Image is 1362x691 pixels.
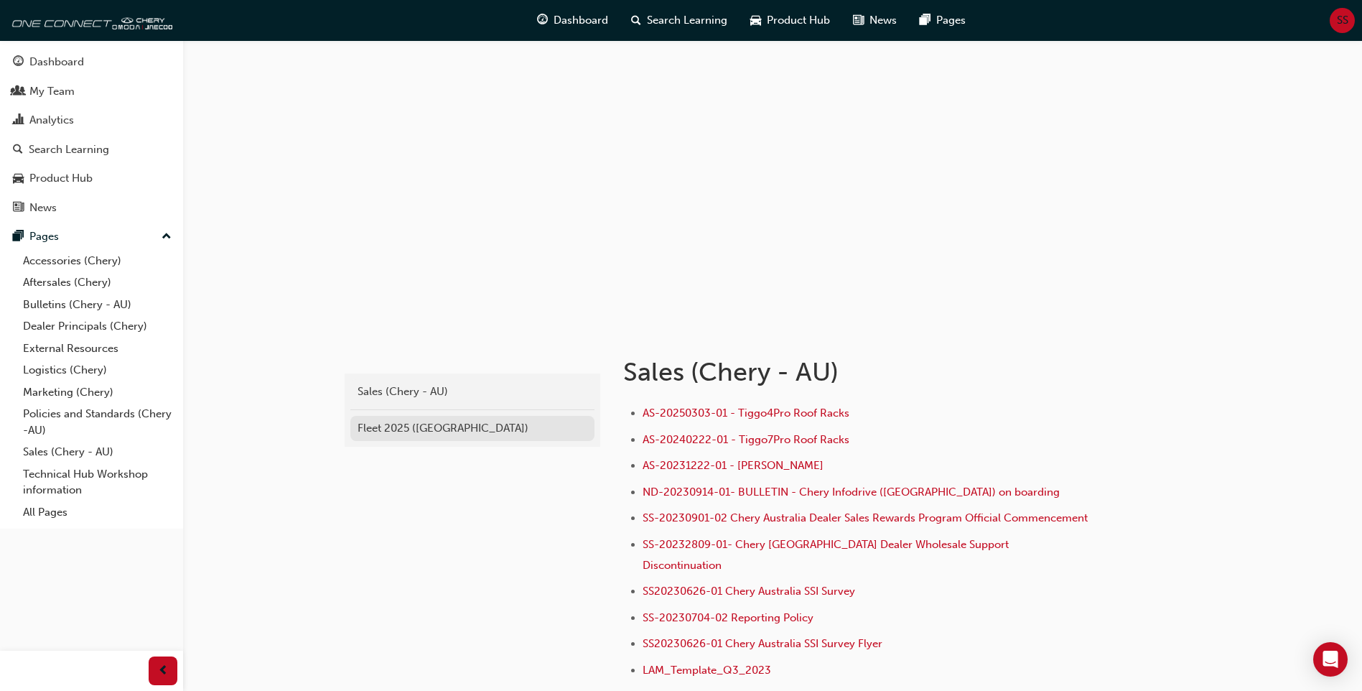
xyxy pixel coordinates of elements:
[29,142,109,158] div: Search Learning
[6,136,177,163] a: Search Learning
[643,511,1088,524] a: SS-20230901-02 Chery Australia Dealer Sales Rewards Program Official Commencement
[162,228,172,246] span: up-icon
[767,12,830,29] span: Product Hub
[350,379,594,404] a: Sales (Chery - AU)
[17,250,177,272] a: Accessories (Chery)
[17,294,177,316] a: Bulletins (Chery - AU)
[13,202,24,215] span: news-icon
[17,463,177,501] a: Technical Hub Workshop information
[358,384,587,400] div: Sales (Chery - AU)
[17,501,177,524] a: All Pages
[29,170,93,187] div: Product Hub
[643,585,855,598] a: SS20230626-01 Chery Australia SSI Survey
[17,338,177,360] a: External Resources
[643,459,824,472] a: AS-20231222-01 - [PERSON_NAME]
[13,144,23,157] span: search-icon
[920,11,930,29] span: pages-icon
[29,228,59,245] div: Pages
[1313,642,1348,677] div: Open Intercom Messenger
[526,6,620,35] a: guage-iconDashboard
[620,6,739,35] a: search-iconSearch Learning
[17,403,177,441] a: Policies and Standards (Chery -AU)
[643,407,849,419] a: AS-20250303-01 - Tiggo4Pro Roof Racks
[631,11,641,29] span: search-icon
[841,6,908,35] a: news-iconNews
[1330,8,1355,33] button: SS
[643,486,1060,498] a: ND-20230914-01- BULLETIN - Chery Infodrive ([GEOGRAPHIC_DATA]) on boarding
[358,420,587,437] div: Fleet 2025 ([GEOGRAPHIC_DATA])
[869,12,897,29] span: News
[739,6,841,35] a: car-iconProduct Hub
[647,12,727,29] span: Search Learning
[643,611,813,624] a: SS-20230704-02 Reporting Policy
[6,223,177,250] button: Pages
[13,114,24,127] span: chart-icon
[6,78,177,105] a: My Team
[853,11,864,29] span: news-icon
[643,433,849,446] a: AS-20240222-01 - Tiggo7Pro Roof Racks
[13,56,24,69] span: guage-icon
[13,172,24,185] span: car-icon
[6,107,177,134] a: Analytics
[554,12,608,29] span: Dashboard
[643,637,882,650] a: SS20230626-01 Chery Australia SSI Survey Flyer
[29,83,75,100] div: My Team
[13,231,24,244] span: pages-icon
[908,6,977,35] a: pages-iconPages
[643,664,771,677] a: LAM_Template_Q3_2023
[537,11,548,29] span: guage-icon
[6,195,177,221] a: News
[6,49,177,75] a: Dashboard
[158,662,169,680] span: prev-icon
[623,356,1094,388] h1: Sales (Chery - AU)
[29,200,57,216] div: News
[17,359,177,381] a: Logistics (Chery)
[29,54,84,70] div: Dashboard
[750,11,761,29] span: car-icon
[1337,12,1348,29] span: SS
[643,538,1012,572] a: SS-20232809-01- Chery [GEOGRAPHIC_DATA] Dealer Wholesale Support Discontinuation
[17,441,177,463] a: Sales (Chery - AU)
[6,46,177,223] button: DashboardMy TeamAnalyticsSearch LearningProduct HubNews
[29,112,74,129] div: Analytics
[6,165,177,192] a: Product Hub
[17,272,177,294] a: Aftersales (Chery)
[7,6,172,34] img: oneconnect
[13,85,24,98] span: people-icon
[17,381,177,404] a: Marketing (Chery)
[350,416,594,441] a: Fleet 2025 ([GEOGRAPHIC_DATA])
[17,315,177,338] a: Dealer Principals (Chery)
[936,12,966,29] span: Pages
